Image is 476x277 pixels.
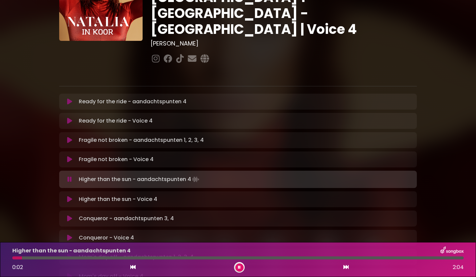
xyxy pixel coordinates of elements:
[191,175,200,184] img: waveform4.gif
[79,175,200,184] p: Higher than the sun - aandachtspunten 4
[79,136,204,144] p: Fragile not broken - aandachtspunten 1, 2, 3, 4
[79,155,154,163] p: Fragile not broken - Voice 4
[453,263,464,271] span: 2:04
[440,246,464,255] img: songbox-logo-white.png
[79,117,153,125] p: Ready for the ride - Voice 4
[79,215,174,223] p: Conqueror - aandachtspunten 3, 4
[12,247,131,255] p: Higher than the sun - aandachtspunten 4
[151,40,417,47] h3: [PERSON_NAME]
[79,234,134,242] p: Conqueror - Voice 4
[79,98,186,106] p: Ready for the ride - aandachtspunten 4
[12,263,23,271] span: 0:02
[79,195,157,203] p: Higher than the sun - Voice 4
